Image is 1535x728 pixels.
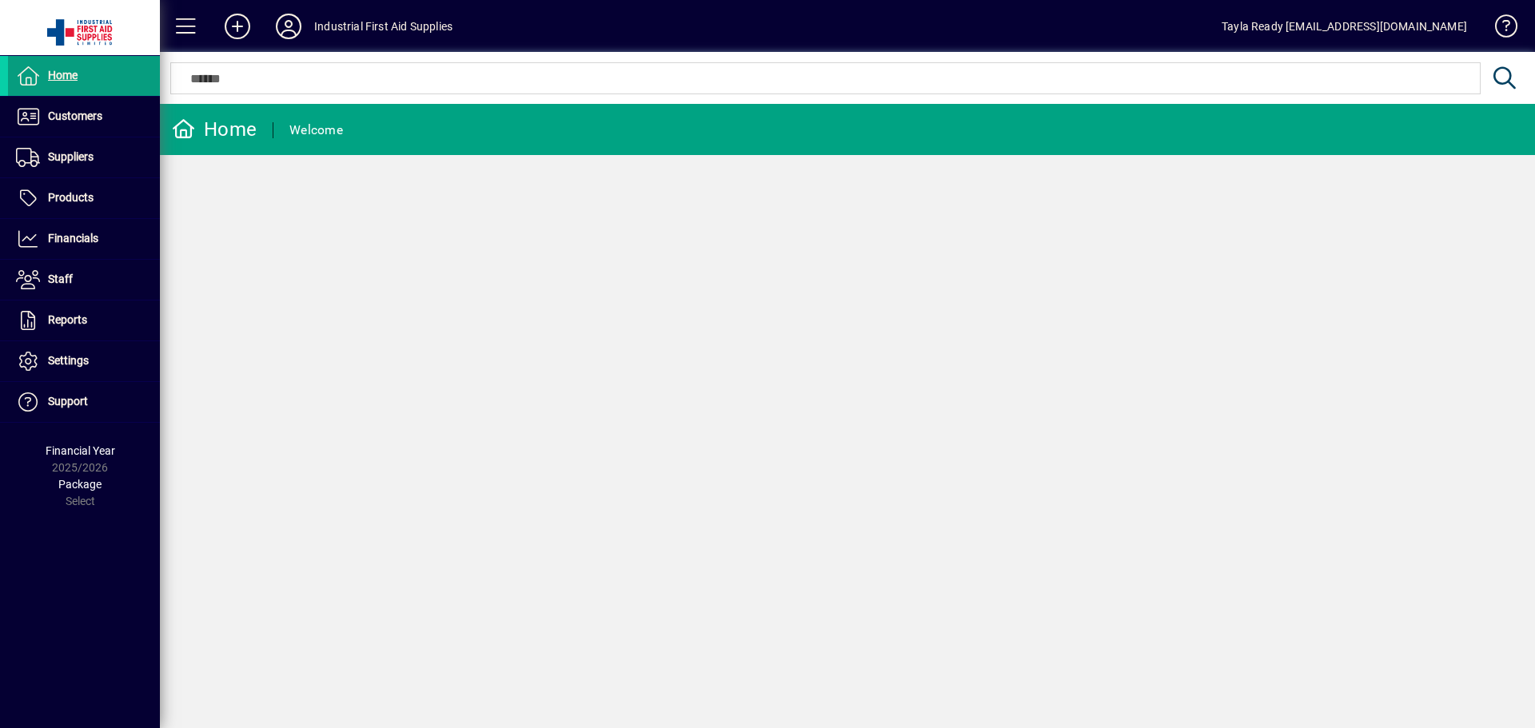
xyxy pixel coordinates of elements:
span: Financial Year [46,444,115,457]
a: Customers [8,97,160,137]
a: Knowledge Base [1483,3,1515,55]
span: Products [48,191,94,204]
button: Add [212,12,263,41]
span: Staff [48,273,73,285]
div: Welcome [289,117,343,143]
div: Industrial First Aid Supplies [314,14,453,39]
span: Customers [48,109,102,122]
a: Settings [8,341,160,381]
a: Support [8,382,160,422]
span: Home [48,69,78,82]
a: Reports [8,300,160,340]
div: Tayla Ready [EMAIL_ADDRESS][DOMAIN_NAME] [1222,14,1467,39]
span: Support [48,395,88,408]
span: Financials [48,232,98,245]
a: Products [8,178,160,218]
a: Suppliers [8,137,160,177]
span: Package [58,478,102,491]
span: Reports [48,313,87,326]
span: Suppliers [48,150,94,163]
button: Profile [263,12,314,41]
span: Settings [48,354,89,367]
div: Home [172,117,257,142]
a: Staff [8,260,160,300]
a: Financials [8,219,160,259]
